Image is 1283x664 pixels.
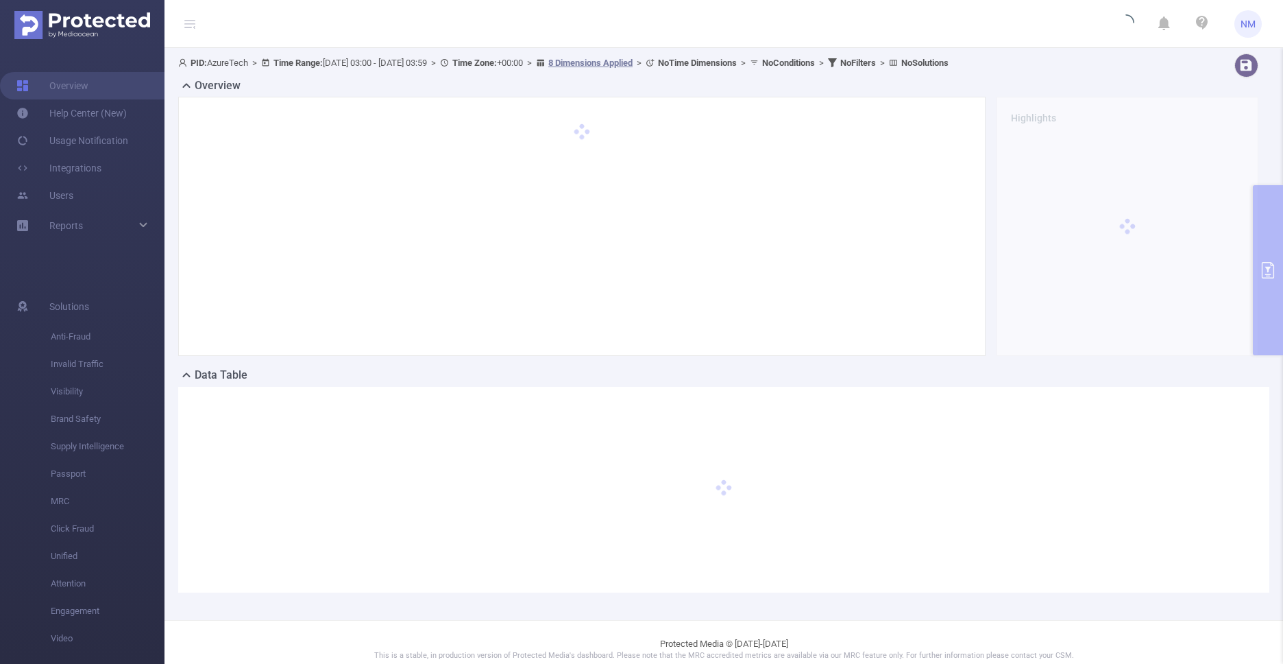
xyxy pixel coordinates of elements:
[16,99,127,127] a: Help Center (New)
[49,212,83,239] a: Reports
[51,351,164,378] span: Invalid Traffic
[51,433,164,460] span: Supply Intelligence
[1118,14,1134,34] i: icon: loading
[523,58,536,68] span: >
[51,378,164,405] span: Visibility
[51,323,164,351] span: Anti-Fraud
[51,488,164,515] span: MRC
[633,58,646,68] span: >
[178,58,191,67] i: icon: user
[51,405,164,433] span: Brand Safety
[51,597,164,625] span: Engagement
[737,58,750,68] span: >
[49,220,83,231] span: Reports
[199,650,1249,662] p: This is a stable, in production version of Protected Media's dashboard. Please note that the MRC ...
[427,58,440,68] span: >
[16,182,73,209] a: Users
[1241,10,1256,38] span: NM
[658,58,737,68] b: No Time Dimensions
[762,58,815,68] b: No Conditions
[51,625,164,652] span: Video
[840,58,876,68] b: No Filters
[51,543,164,570] span: Unified
[16,127,128,154] a: Usage Notification
[195,78,241,94] h2: Overview
[51,460,164,488] span: Passport
[49,293,89,320] span: Solutions
[901,58,949,68] b: No Solutions
[178,58,949,68] span: AzureTech [DATE] 03:00 - [DATE] 03:59 +00:00
[51,570,164,597] span: Attention
[248,58,261,68] span: >
[16,72,88,99] a: Overview
[16,154,101,182] a: Integrations
[195,367,247,383] h2: Data Table
[14,11,150,39] img: Protected Media
[273,58,323,68] b: Time Range:
[452,58,497,68] b: Time Zone:
[51,515,164,543] span: Click Fraud
[548,58,633,68] u: 8 Dimensions Applied
[191,58,207,68] b: PID:
[815,58,828,68] span: >
[876,58,889,68] span: >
